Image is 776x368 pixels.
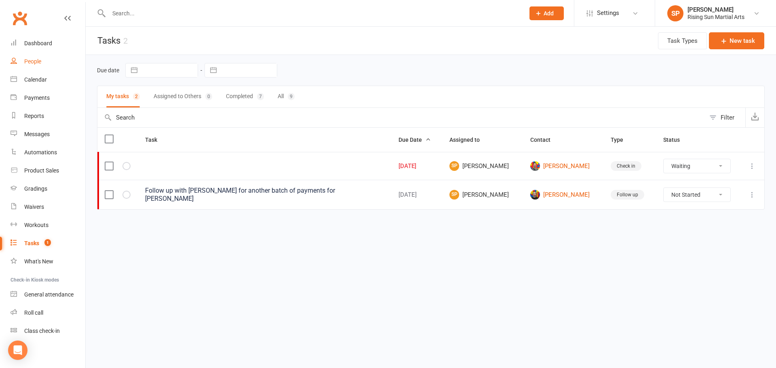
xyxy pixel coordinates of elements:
div: Tasks [24,240,39,246]
a: [PERSON_NAME] [530,190,596,200]
button: All9 [278,86,295,107]
span: 1 [44,239,51,246]
div: 0 [205,93,212,100]
a: Class kiosk mode [11,322,85,340]
span: Task [145,137,166,143]
button: Add [529,6,564,20]
div: Follow up with [PERSON_NAME] for another batch of payments for [PERSON_NAME] [145,187,384,203]
a: Calendar [11,71,85,89]
a: Workouts [11,216,85,234]
span: [PERSON_NAME] [449,161,515,171]
a: Clubworx [10,8,30,28]
span: SP [449,161,459,171]
a: Payments [11,89,85,107]
div: [PERSON_NAME] [687,6,744,13]
button: New task [709,32,764,49]
button: Due Date [399,135,431,145]
div: Calendar [24,76,47,83]
a: Tasks 1 [11,234,85,252]
div: [DATE] [399,163,435,170]
div: Class check-in [24,328,60,334]
a: Roll call [11,304,85,322]
span: Contact [530,137,559,143]
h1: Tasks [86,27,128,55]
a: Waivers [11,198,85,216]
div: What's New [24,258,53,265]
div: Payments [24,95,50,101]
div: Follow up [611,190,644,200]
span: Assigned to [449,137,489,143]
button: Assigned to [449,135,489,145]
img: Shazan Shazan [530,161,540,171]
span: Add [544,10,554,17]
div: 9 [288,93,295,100]
span: [PERSON_NAME] [449,190,515,200]
span: Due Date [399,137,431,143]
button: Filter [705,108,745,127]
a: Product Sales [11,162,85,180]
label: Due date [97,67,119,74]
div: Automations [24,149,57,156]
div: Open Intercom Messenger [8,341,27,360]
div: SP [667,5,683,21]
div: Reports [24,113,44,119]
div: 7 [257,93,264,100]
a: General attendance kiosk mode [11,286,85,304]
a: Dashboard [11,34,85,53]
img: Ethan Hielscher [530,190,540,200]
button: Completed7 [226,86,264,107]
a: Gradings [11,180,85,198]
div: Dashboard [24,40,52,46]
div: Filter [721,113,734,122]
div: Roll call [24,309,43,316]
div: People [24,58,41,65]
span: Settings [597,4,619,22]
a: [PERSON_NAME] [530,161,596,171]
button: Task [145,135,166,145]
div: Check in [611,161,641,171]
div: Gradings [24,185,47,192]
div: Product Sales [24,167,59,174]
a: What's New [11,252,85,271]
div: General attendance [24,291,74,298]
button: Type [611,135,632,145]
a: Messages [11,125,85,143]
a: Automations [11,143,85,162]
span: SP [449,190,459,200]
button: Assigned to Others0 [154,86,212,107]
div: Rising Sun Martial Arts [687,13,744,21]
a: Reports [11,107,85,125]
div: Waivers [24,204,44,210]
button: Task Types [658,32,707,49]
div: 2 [123,36,128,46]
button: My tasks2 [106,86,140,107]
div: 2 [133,93,140,100]
input: Search... [106,8,519,19]
span: Status [663,137,689,143]
div: Workouts [24,222,48,228]
button: Status [663,135,689,145]
a: People [11,53,85,71]
div: Messages [24,131,50,137]
button: Contact [530,135,559,145]
span: Type [611,137,632,143]
input: Search [97,108,705,127]
div: [DATE] [399,191,435,198]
